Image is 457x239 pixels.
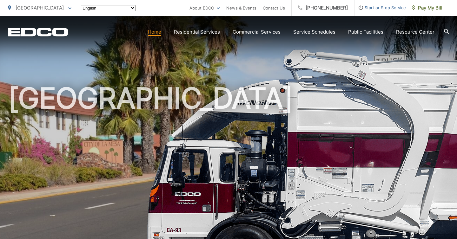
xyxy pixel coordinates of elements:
select: Select a language [81,5,136,11]
a: Commercial Services [233,28,281,36]
a: Home [148,28,161,36]
a: Public Facilities [348,28,383,36]
a: Service Schedules [293,28,335,36]
a: About EDCO [189,4,220,12]
a: News & Events [226,4,256,12]
span: [GEOGRAPHIC_DATA] [16,5,64,11]
a: Contact Us [263,4,285,12]
a: Resource Center [396,28,434,36]
a: EDCD logo. Return to the homepage. [8,28,68,36]
a: Residential Services [174,28,220,36]
span: Pay My Bill [412,4,442,12]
